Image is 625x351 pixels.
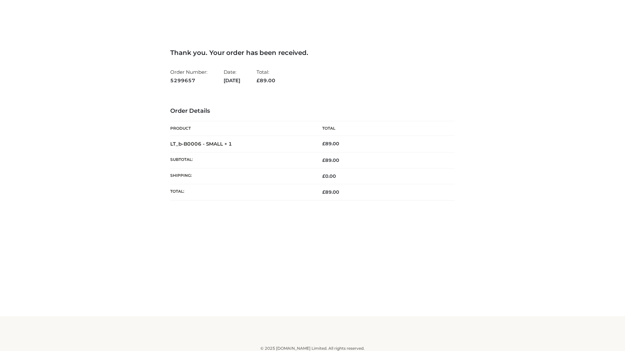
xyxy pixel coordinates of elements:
[170,66,207,86] li: Order Number:
[170,152,312,168] th: Subtotal:
[224,141,232,147] strong: × 1
[170,121,312,136] th: Product
[322,189,339,195] span: 89.00
[257,77,260,84] span: £
[322,173,336,179] bdi: 0.00
[170,108,455,115] h3: Order Details
[322,141,325,147] span: £
[257,77,275,84] span: 89.00
[170,76,207,85] strong: 5299657
[322,173,325,179] span: £
[224,66,240,86] li: Date:
[322,189,325,195] span: £
[257,66,275,86] li: Total:
[322,157,339,163] span: 89.00
[170,49,455,57] h3: Thank you. Your order has been received.
[170,168,312,184] th: Shipping:
[322,141,339,147] bdi: 89.00
[170,184,312,200] th: Total:
[170,141,223,147] a: LT_b-B0006 - SMALL
[322,157,325,163] span: £
[312,121,455,136] th: Total
[224,76,240,85] strong: [DATE]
